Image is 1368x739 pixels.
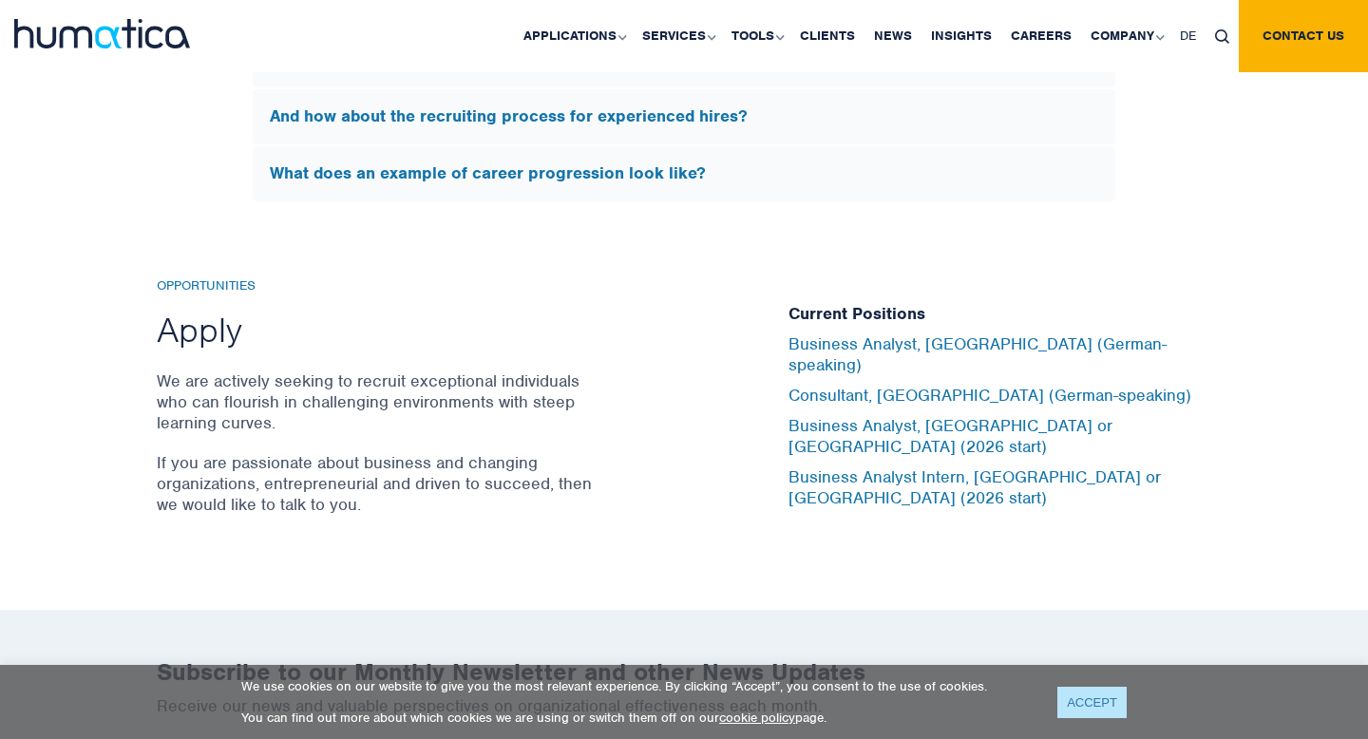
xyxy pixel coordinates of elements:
[788,304,1211,325] h5: Current Positions
[719,710,795,726] a: cookie policy
[788,466,1161,508] a: Business Analyst Intern, [GEOGRAPHIC_DATA] or [GEOGRAPHIC_DATA] (2026 start)
[241,678,1034,694] p: We use cookies on our website to give you the most relevant experience. By clicking “Accept”, you...
[788,385,1191,406] a: Consultant, [GEOGRAPHIC_DATA] (German-speaking)
[157,370,598,433] p: We are actively seeking to recruit exceptional individuals who can flourish in challenging enviro...
[157,452,598,515] p: If you are passionate about business and changing organizations, entrepreneurial and driven to su...
[1215,29,1229,44] img: search_icon
[1180,28,1196,44] span: DE
[1057,687,1127,718] a: ACCEPT
[270,106,1098,127] h5: And how about the recruiting process for experienced hires?
[241,710,1034,726] p: You can find out more about which cookies we are using or switch them off on our page.
[270,163,1098,184] h5: What does an example of career progression look like?
[14,19,190,48] img: logo
[157,657,1211,687] h2: Subscribe to our Monthly Newsletter and other News Updates
[157,308,598,351] h2: Apply
[788,333,1167,375] a: Business Analyst, [GEOGRAPHIC_DATA] (German-speaking)
[157,278,598,294] h6: Opportunities
[788,415,1112,457] a: Business Analyst, [GEOGRAPHIC_DATA] or [GEOGRAPHIC_DATA] (2026 start)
